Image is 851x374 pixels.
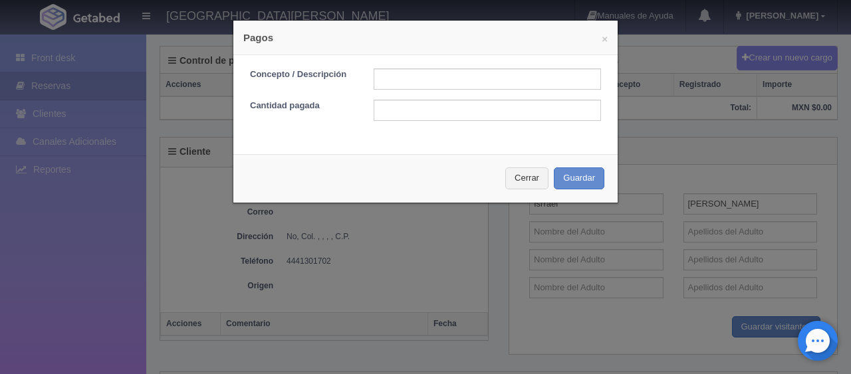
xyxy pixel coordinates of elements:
[602,34,608,44] button: ×
[240,68,364,81] label: Concepto / Descripción
[505,167,548,189] button: Cerrar
[240,100,364,112] label: Cantidad pagada
[243,31,608,45] h4: Pagos
[554,167,604,189] button: Guardar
